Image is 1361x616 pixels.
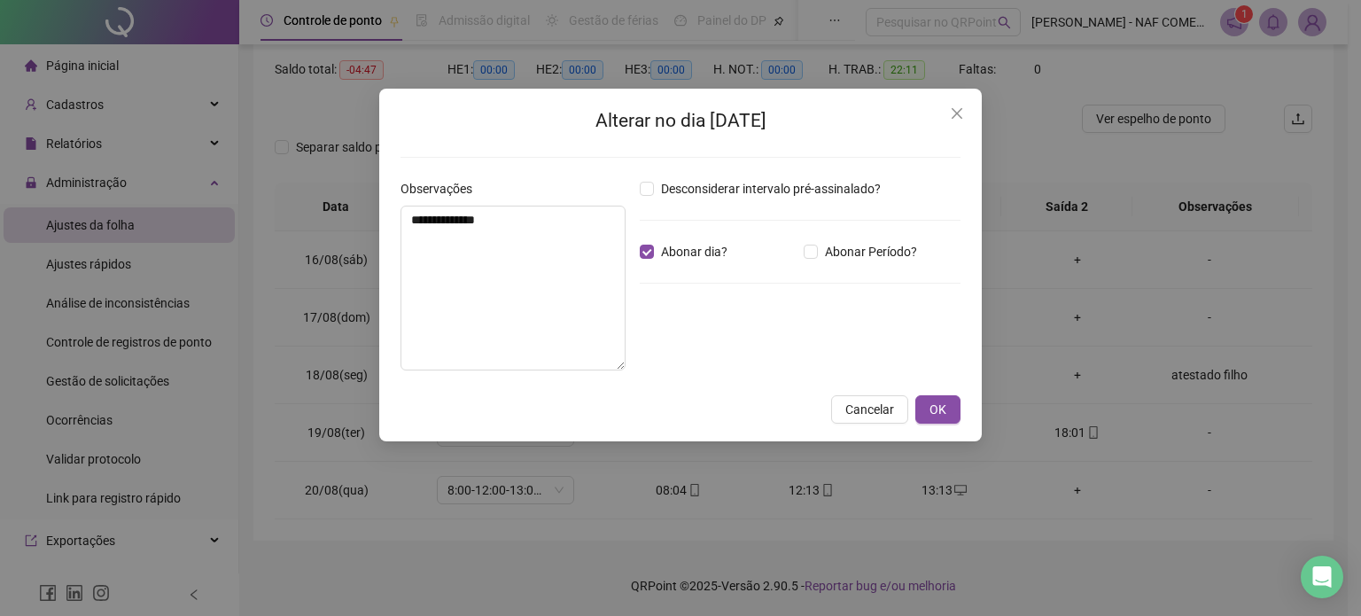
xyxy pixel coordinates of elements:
button: Cancelar [831,395,908,424]
button: OK [915,395,960,424]
span: Desconsiderar intervalo pré-assinalado? [654,179,888,199]
span: Abonar Período? [818,242,924,261]
span: Abonar dia? [654,242,735,261]
span: OK [929,400,946,419]
button: Close [943,99,971,128]
label: Observações [401,179,484,199]
h2: Alterar no dia [DATE] [401,106,960,136]
div: Open Intercom Messenger [1301,556,1343,598]
span: close [950,106,964,121]
span: Cancelar [845,400,894,419]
